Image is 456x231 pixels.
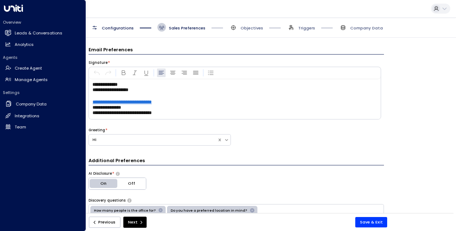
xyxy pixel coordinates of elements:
[89,217,120,228] button: Previous
[89,46,384,55] h3: Email Preferences
[15,113,39,119] h2: Integrations
[3,122,83,132] a: Team
[92,207,157,214] div: How many people is the office for?
[350,25,383,31] span: Company Data
[116,172,120,175] button: Choose whether the agent should proactively disclose its AI nature in communications or only reve...
[15,65,42,71] h2: Create Agent
[3,55,83,60] h2: Agents
[15,77,48,83] h2: Manage Agents
[15,42,34,48] h2: Analytics
[15,30,62,36] h2: Leads & Conversations
[355,217,388,227] button: Save & Exit
[3,63,83,74] a: Create Agent
[3,39,83,50] a: Analytics
[298,25,315,31] span: Triggers
[89,128,105,133] label: Greeting
[3,19,83,25] h2: Overview
[241,25,263,31] span: Objectives
[16,101,47,107] h2: Company Data
[3,110,83,121] a: Integrations
[104,69,113,77] button: Redo
[89,178,118,189] button: On
[15,124,26,130] h2: Team
[127,198,131,202] button: Select the types of questions the agent should use to engage leads in initial emails. These help ...
[3,90,83,95] h2: Settings
[89,157,384,165] h3: Additional Preferences
[3,74,83,85] a: Manage Agents
[168,207,248,214] div: Do you have a preferred location in mind?
[248,207,256,214] div: Remove Do you have a preferred location in mind?
[3,98,83,110] a: Company Data
[92,137,214,143] div: Hi
[169,25,205,31] span: Sales Preferences
[92,69,101,77] button: Undo
[123,217,147,228] button: Next
[89,198,125,203] label: Discovery questions
[3,28,83,39] a: Leads & Conversations
[117,178,146,189] button: Off
[89,60,108,65] label: Signature
[157,207,165,214] div: Remove How many people is the office for?
[89,178,146,190] div: Platform
[89,171,112,176] label: AI Disclosure
[102,25,134,31] span: Configurations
